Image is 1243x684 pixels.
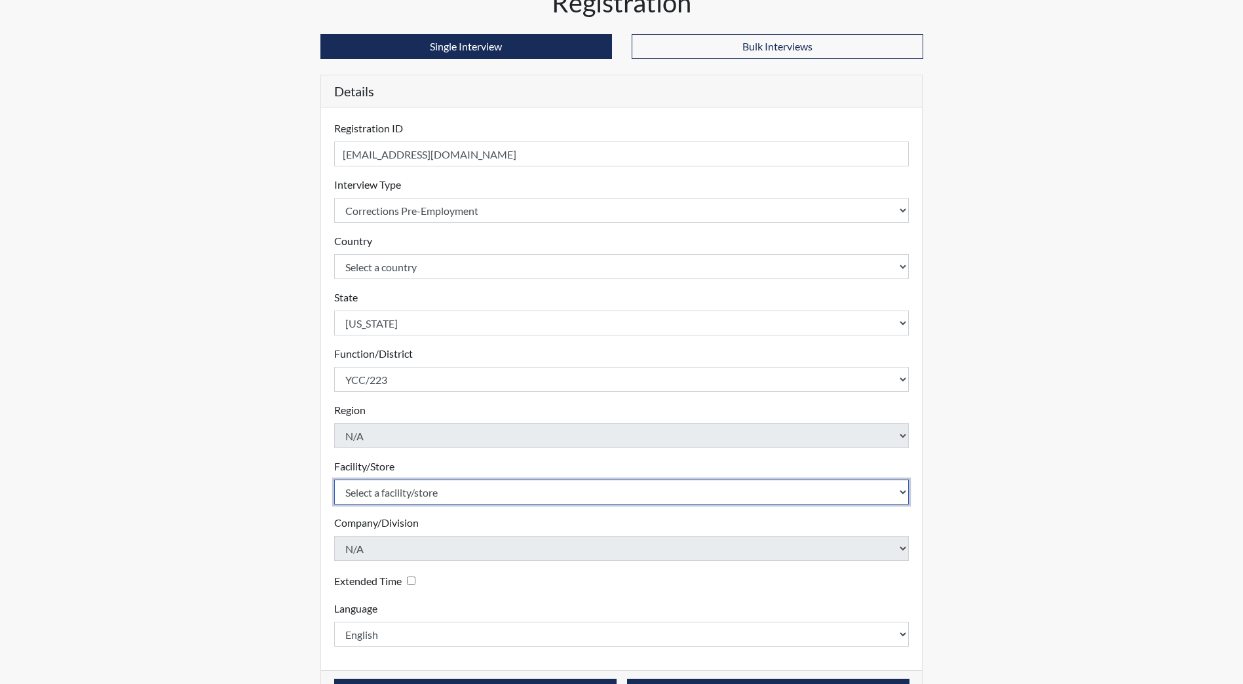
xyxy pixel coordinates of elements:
[321,75,923,107] h5: Details
[334,402,366,418] label: Region
[334,459,394,474] label: Facility/Store
[334,121,403,136] label: Registration ID
[334,573,402,589] label: Extended Time
[334,346,413,362] label: Function/District
[632,34,923,59] button: Bulk Interviews
[334,177,401,193] label: Interview Type
[334,571,421,590] div: Checking this box will provide the interviewee with an accomodation of extra time to answer each ...
[320,34,612,59] button: Single Interview
[334,142,909,166] input: Insert a Registration ID, which needs to be a unique alphanumeric value for each interviewee
[334,515,419,531] label: Company/Division
[334,233,372,249] label: Country
[334,290,358,305] label: State
[334,601,377,617] label: Language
